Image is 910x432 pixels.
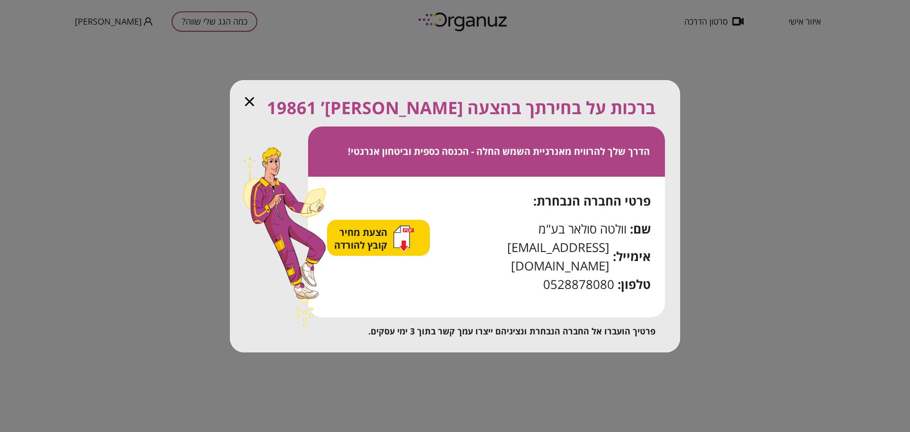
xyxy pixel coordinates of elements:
[430,238,610,275] span: [EMAIL_ADDRESS][DOMAIN_NAME]
[538,220,627,238] span: וולטה סולאר בע"מ
[348,145,650,158] span: הדרך שלך להרוויח מאנרגיית השמש החלה - הכנסה כספית וביטחון אנרגטי!
[613,247,651,266] span: אימייל:
[630,220,651,238] span: שם:
[543,275,614,294] span: 0528878080
[334,226,390,252] span: הצעת מחיר קובץ להורדה
[618,275,651,294] span: טלפון:
[334,225,414,252] button: הצעת מחיר קובץ להורדה
[368,325,655,337] span: פרטיך הועברו אל החברה הנבחרת ונציגיהם ייצרו עמך קשר בתוך 3 ימי עסקים.
[327,192,651,210] div: פרטי החברה הנבחרת:
[267,95,655,121] span: ברכות על בחירתך בהצעה [PERSON_NAME]’ 19861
